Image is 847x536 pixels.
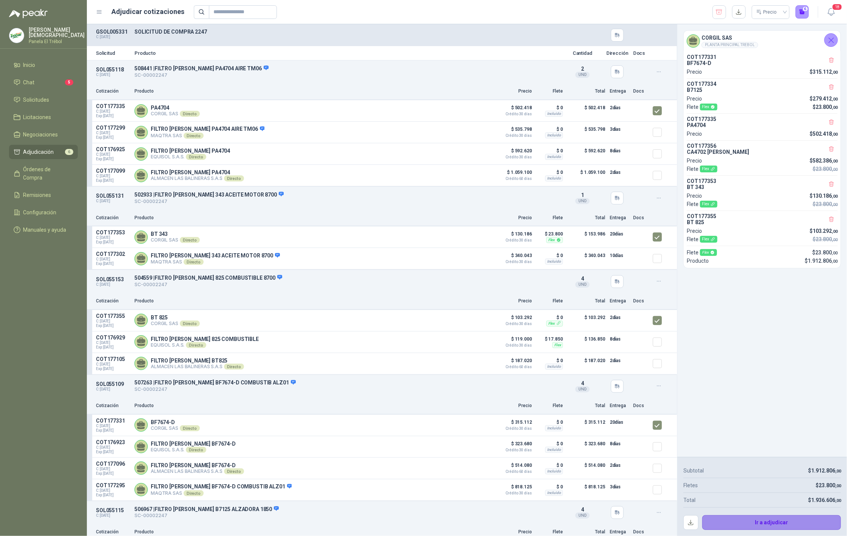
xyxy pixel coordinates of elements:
[134,29,559,35] p: SOLICITUD DE COMPRA 2247
[96,152,130,157] span: C: [DATE]
[96,424,130,428] span: C: [DATE]
[96,418,130,424] p: COT177331
[581,66,584,72] span: 2
[494,168,532,181] p: $ 1.059.100
[494,313,532,326] p: $ 103.292
[134,191,559,198] p: 502933 | FILTRO [PERSON_NAME] 343 ACEITE MOTOR 8700
[813,96,838,102] span: 279.412
[96,131,130,135] span: C: [DATE]
[494,177,532,181] span: Crédito 60 días
[151,314,200,321] p: BT 825
[610,418,629,427] p: 20 días
[567,251,605,266] p: $ 340.043
[816,166,838,172] span: 23.800
[494,214,532,222] p: Precio
[687,219,838,225] p: BT 825
[96,193,130,199] p: SOL055131
[494,112,532,116] span: Crédito 30 días
[567,418,605,433] p: $ 315.112
[610,439,629,448] p: 8 días
[151,148,230,154] p: FILTRO [PERSON_NAME] PA4704
[702,42,758,48] div: PLANTA PRINCIPAL TREBOL
[180,111,200,117] div: Directo
[687,81,838,87] p: COT177334
[545,259,563,265] div: Incluido
[536,229,563,239] p: $ 23.800
[810,156,838,165] p: $
[687,184,838,190] p: BT 343
[816,236,838,242] span: 23.800
[813,235,838,243] p: $
[494,402,532,409] p: Precio
[96,51,130,56] p: Solicitud
[687,149,838,155] p: CA4702 [PERSON_NAME]
[567,214,605,222] p: Total
[151,336,259,342] p: FILTRO [PERSON_NAME] 825 COMBUSTIBLE
[545,425,563,431] div: Incluido
[581,276,584,282] span: 4
[684,31,841,51] div: CORGIL SASPLANTA PRINCIPAL TREBOL
[567,125,605,140] p: $ 535.798
[96,276,130,282] p: SOL055153
[813,69,838,75] span: 315.112
[687,103,717,111] p: Flete
[813,193,838,199] span: 130.186
[151,419,200,425] p: BF7674-D
[546,237,563,243] div: Flex
[151,237,200,243] p: CORGIL SAS
[151,175,244,181] p: ALMACEN LAS BALINERAS S.A.S
[151,425,200,431] p: CORGIL SAS
[687,122,838,128] p: PA4704
[96,178,130,183] span: Exp: [DATE]
[96,362,130,367] span: C: [DATE]
[494,125,532,138] p: $ 535.798
[832,167,838,172] span: ,00
[134,88,490,95] p: Producto
[567,297,605,305] p: Total
[134,72,559,79] p: SC-00002247
[832,194,838,199] span: ,00
[832,105,838,110] span: ,00
[810,192,838,200] p: $
[96,109,130,114] span: C: [DATE]
[536,214,563,222] p: Flete
[96,428,130,433] span: Exp: [DATE]
[687,178,838,184] p: COT177353
[610,229,629,239] p: 20 días
[575,386,590,392] div: UND
[134,512,559,519] p: SC-00002247
[813,158,838,164] span: 582.386
[832,159,838,164] span: ,00
[23,165,71,182] span: Órdenes de Compra
[96,513,130,518] p: C: [DATE]
[610,88,629,95] p: Entrega
[134,281,559,288] p: SC-00002247
[23,78,35,87] span: Chat
[134,51,559,56] p: Producto
[536,418,563,427] p: $ 0
[96,335,130,341] p: COT176929
[581,380,584,386] span: 4
[134,386,559,393] p: SC-00002247
[687,54,838,60] p: COT177331
[494,229,532,242] p: $ 130.186
[700,201,717,208] div: Flex
[151,111,200,117] p: CORGIL SAS
[151,259,280,265] p: MAQTRA SAS
[816,104,838,110] span: 23.800
[610,251,629,260] p: 10 días
[96,402,130,409] p: Cotización
[180,237,200,243] div: Directo
[552,342,563,348] div: Flex
[494,365,532,369] span: Crédito 60 días
[96,387,130,392] p: C: [DATE]
[545,175,563,181] div: Incluido
[813,200,838,208] p: $
[687,213,838,219] p: COT177355
[151,105,200,111] p: PA4704
[65,149,73,155] span: 6
[9,28,24,43] img: Company Logo
[184,259,204,265] div: Directo
[805,257,838,265] p: $
[23,113,51,121] span: Licitaciones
